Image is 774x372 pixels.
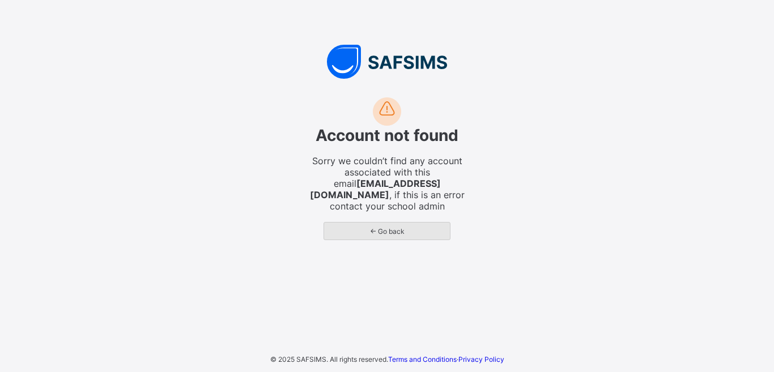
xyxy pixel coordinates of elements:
a: Privacy Policy [458,355,504,364]
a: Terms and Conditions [388,355,457,364]
span: · [388,355,504,364]
span: Sorry we couldn’t find any account associated with this email , if this is an error contact your ... [308,155,466,212]
span: Account not found [316,126,458,145]
img: SAFSIMS Logo [217,45,557,79]
span: ← Go back [333,227,441,236]
strong: [EMAIL_ADDRESS][DOMAIN_NAME] [310,178,441,200]
span: © 2025 SAFSIMS. All rights reserved. [270,355,388,364]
